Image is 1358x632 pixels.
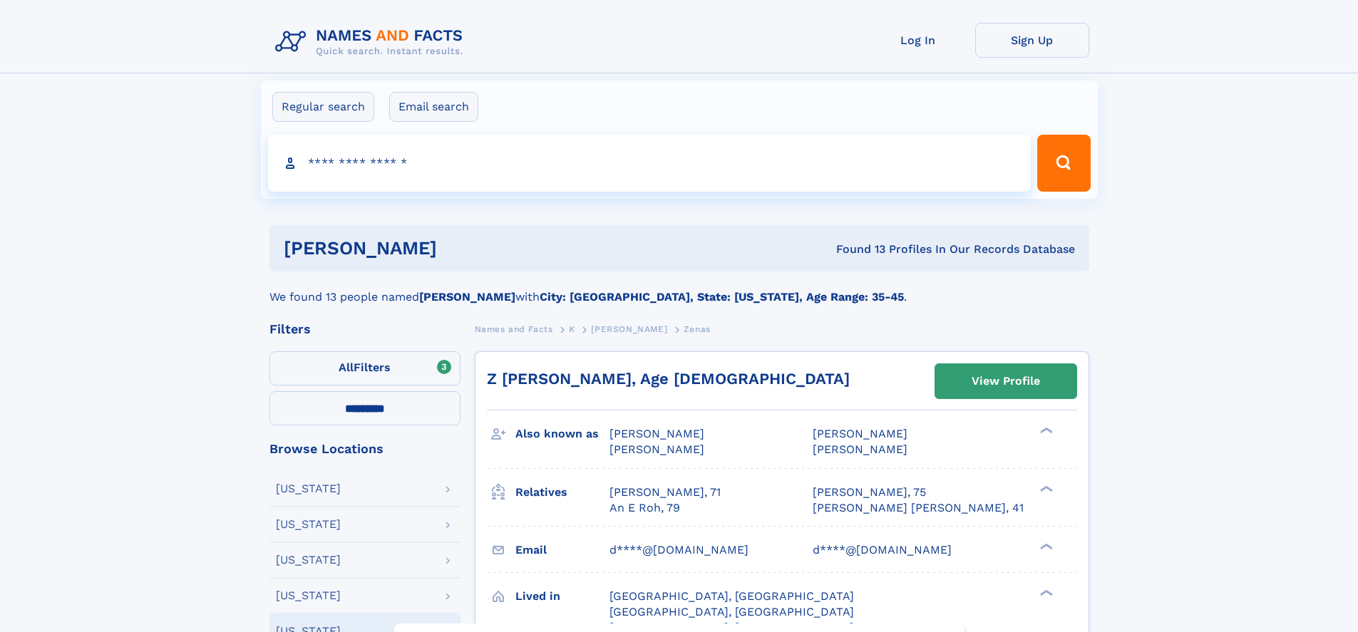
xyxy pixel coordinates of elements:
[272,92,374,122] label: Regular search
[515,584,609,608] h3: Lived in
[284,239,637,257] h1: [PERSON_NAME]
[269,23,475,61] img: Logo Names and Facts
[268,135,1032,192] input: search input
[339,361,354,374] span: All
[975,23,1089,58] a: Sign Up
[972,365,1040,398] div: View Profile
[515,538,609,562] h3: Email
[813,485,926,500] a: [PERSON_NAME], 75
[1036,484,1054,493] div: ❯
[813,427,907,440] span: [PERSON_NAME]
[813,500,1024,516] a: [PERSON_NAME] [PERSON_NAME], 41
[569,324,575,334] span: K
[591,320,667,338] a: [PERSON_NAME]
[684,324,711,334] span: Zenas
[487,370,850,388] a: Z [PERSON_NAME], Age [DEMOGRAPHIC_DATA]
[609,442,704,456] span: [PERSON_NAME]
[269,323,461,336] div: Filters
[569,320,575,338] a: K
[389,92,478,122] label: Email search
[861,23,975,58] a: Log In
[609,485,721,500] a: [PERSON_NAME], 71
[540,290,904,304] b: City: [GEOGRAPHIC_DATA], State: [US_STATE], Age Range: 35-45
[609,605,854,618] span: [GEOGRAPHIC_DATA], [GEOGRAPHIC_DATA]
[269,442,461,455] div: Browse Locations
[276,483,341,494] div: [US_STATE]
[1036,542,1054,551] div: ❯
[1037,135,1090,192] button: Search Button
[515,480,609,504] h3: Relatives
[609,500,680,516] a: An E Roh, 79
[419,290,515,304] b: [PERSON_NAME]
[637,242,1075,257] div: Found 13 Profiles In Our Records Database
[475,320,553,338] a: Names and Facts
[269,351,461,385] label: Filters
[1036,588,1054,597] div: ❯
[609,589,854,603] span: [GEOGRAPHIC_DATA], [GEOGRAPHIC_DATA]
[609,427,704,440] span: [PERSON_NAME]
[591,324,667,334] span: [PERSON_NAME]
[269,271,1089,306] div: We found 13 people named with .
[935,364,1076,398] a: View Profile
[276,519,341,530] div: [US_STATE]
[276,590,341,601] div: [US_STATE]
[1036,426,1054,435] div: ❯
[276,554,341,566] div: [US_STATE]
[515,422,609,446] h3: Also known as
[813,442,907,456] span: [PERSON_NAME]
